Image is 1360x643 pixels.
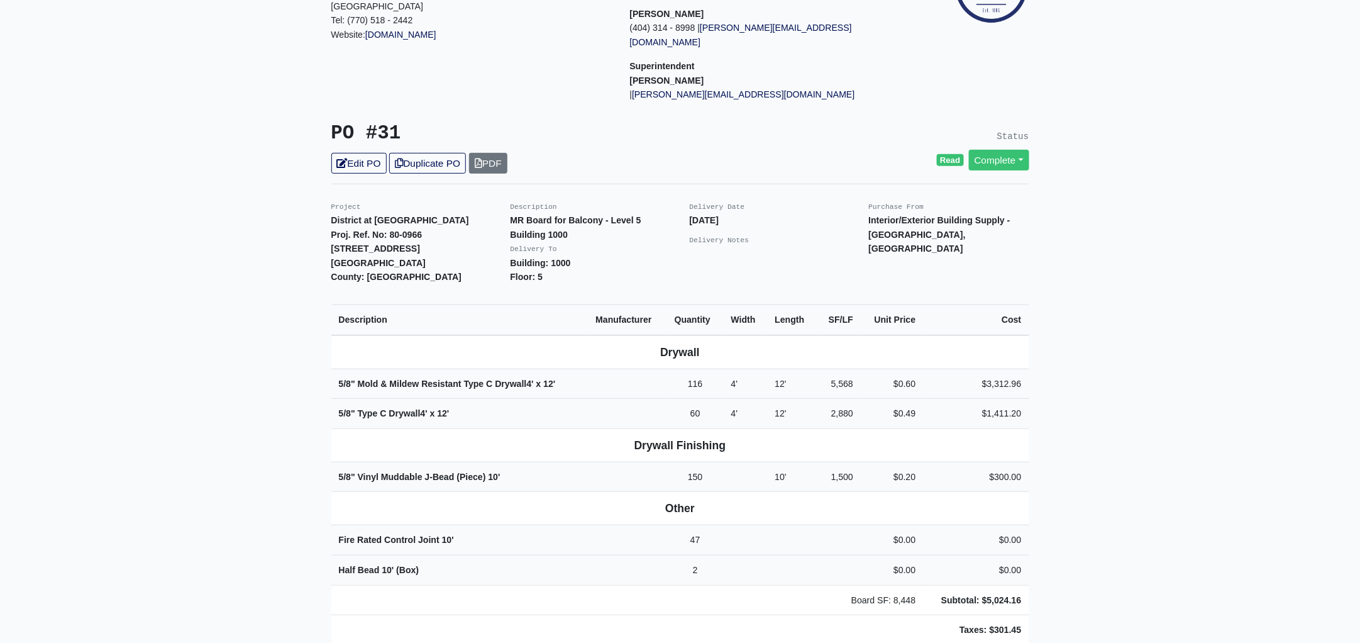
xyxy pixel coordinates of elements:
th: Width [724,305,768,335]
small: Delivery To [511,245,557,253]
th: Cost [923,305,1029,335]
strong: [PERSON_NAME] [630,75,704,86]
a: Complete [969,150,1029,171]
td: Subtotal: $5,024.16 [923,585,1029,615]
span: 12' [437,408,449,418]
th: Manufacturer [588,305,666,335]
p: (404) 314 - 8998 | [630,21,910,49]
strong: 5/8" Mold & Mildew Resistant Type C Drywall [339,379,556,389]
strong: Half Bead 10' (Box) [339,565,419,575]
a: [PERSON_NAME][EMAIL_ADDRESS][DOMAIN_NAME] [630,23,852,47]
a: [DOMAIN_NAME] [365,30,436,40]
td: $0.00 [861,555,923,585]
p: | [630,87,910,102]
th: Quantity [667,305,724,335]
span: Superintendent [630,61,695,71]
span: x [430,408,435,418]
a: Edit PO [331,153,387,174]
strong: 5/8" Vinyl Muddable J-Bead (Piece) [339,472,500,482]
strong: Fire Rated Control Joint 10' [339,535,454,545]
th: Length [767,305,817,335]
strong: 5/8" Type C Drywall [339,408,450,418]
span: 12' [543,379,555,389]
td: $0.20 [861,462,923,492]
td: 1,500 [817,462,861,492]
td: $300.00 [923,462,1029,492]
span: 12' [775,408,786,418]
span: 10' [489,472,500,482]
th: Description [331,305,589,335]
td: $0.60 [861,369,923,399]
td: 5,568 [817,369,861,399]
small: Purchase From [869,203,924,211]
small: Project [331,203,361,211]
strong: MR Board for Balcony - Level 5 Building 1000 [511,215,641,240]
th: SF/LF [817,305,861,335]
td: $0.00 [861,525,923,556]
td: 2 [667,555,724,585]
p: Interior/Exterior Building Supply - [GEOGRAPHIC_DATA], [GEOGRAPHIC_DATA] [869,213,1029,256]
small: Delivery Date [690,203,745,211]
td: 2,880 [817,399,861,429]
p: Tel: (770) 518 - 2442 [331,13,611,28]
strong: Proj. Ref. No: 80-0966 [331,230,423,240]
b: Other [665,502,695,515]
strong: [DATE] [690,215,719,225]
strong: [STREET_ADDRESS] [331,243,421,254]
td: $0.00 [923,525,1029,556]
span: Board SF: 8,448 [851,595,916,605]
strong: County: [GEOGRAPHIC_DATA] [331,272,462,282]
td: 60 [667,399,724,429]
span: 4' [421,408,428,418]
strong: Floor: 5 [511,272,543,282]
span: 4' [527,379,534,389]
td: 47 [667,525,724,556]
span: 4' [731,408,738,418]
a: Duplicate PO [389,153,466,174]
b: Drywall [660,346,700,359]
b: Drywall Finishing [634,439,726,452]
strong: District at [GEOGRAPHIC_DATA] [331,215,469,225]
span: x [536,379,541,389]
strong: [PERSON_NAME] [630,9,704,19]
a: [PERSON_NAME][EMAIL_ADDRESS][DOMAIN_NAME] [632,89,854,99]
h3: PO #31 [331,122,671,145]
td: $3,312.96 [923,369,1029,399]
small: Description [511,203,557,211]
strong: Building: 1000 [511,258,571,268]
td: $0.49 [861,399,923,429]
strong: [GEOGRAPHIC_DATA] [331,258,426,268]
span: 4' [731,379,738,389]
a: PDF [469,153,507,174]
td: 116 [667,369,724,399]
small: Status [997,131,1029,142]
span: Read [937,154,964,167]
span: 12' [775,379,786,389]
td: 150 [667,462,724,492]
small: Delivery Notes [690,237,749,244]
td: $1,411.20 [923,399,1029,429]
td: $0.00 [923,555,1029,585]
th: Unit Price [861,305,923,335]
span: 10' [775,472,786,482]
